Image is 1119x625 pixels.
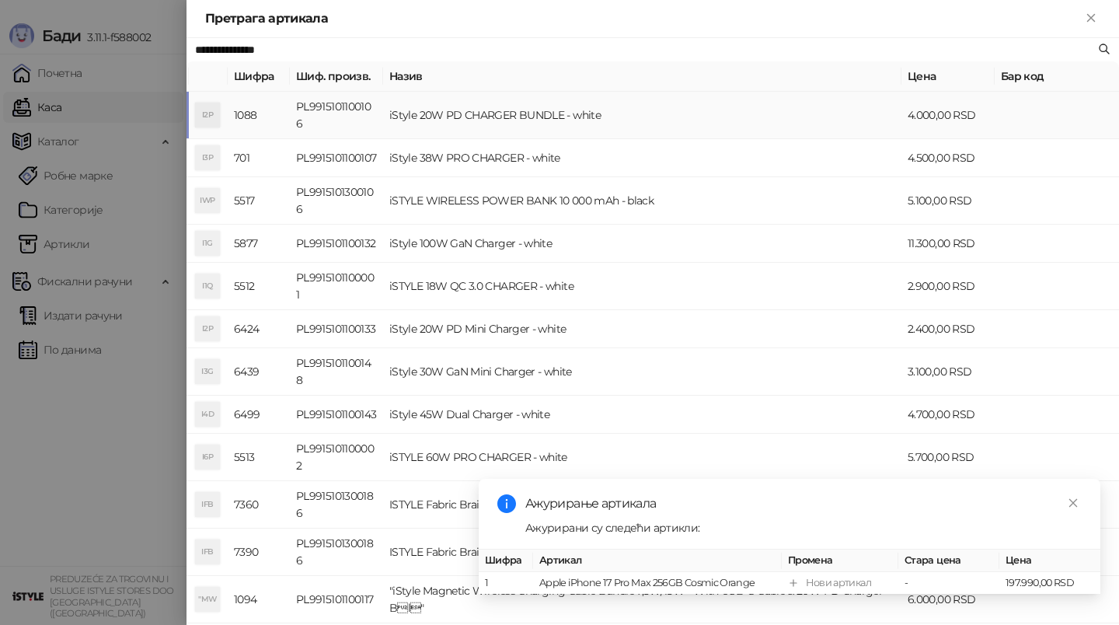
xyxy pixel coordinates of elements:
[195,145,220,170] div: I3P
[228,263,290,310] td: 5512
[228,434,290,481] td: 5513
[383,529,901,576] td: ISTYLE Fabric Braided Cable USB-C to USB-C 1.8m 2020 - space grey
[383,396,901,434] td: iStyle 45W Dual Charger - white
[901,139,995,177] td: 4.500,00 RSD
[1065,494,1082,512] a: Close
[228,481,290,529] td: 7360
[525,519,1082,536] div: Ажурирани су следећи артикли:
[228,576,290,623] td: 1094
[901,396,995,434] td: 4.700,00 RSD
[195,402,220,427] div: I4D
[901,310,995,348] td: 2.400,00 RSD
[901,434,995,481] td: 5.700,00 RSD
[195,539,220,564] div: IFB
[195,359,220,384] div: I3G
[782,550,898,572] th: Промена
[898,572,999,595] td: -
[479,550,533,572] th: Шифра
[195,445,220,470] div: I6P
[290,576,383,623] td: PL9915101100117
[290,348,383,396] td: PL9915101100148
[228,61,290,92] th: Шифра
[205,9,1082,28] div: Претрага артикала
[1068,498,1079,508] span: close
[995,61,1119,92] th: Бар код
[901,177,995,225] td: 5.100,00 RSD
[901,92,995,139] td: 4.000,00 RSD
[195,231,220,256] div: I1G
[383,434,901,481] td: iSTYLE 60W PRO CHARGER - white
[290,139,383,177] td: PL9915101100107
[195,587,220,612] div: "MW
[290,310,383,348] td: PL9915101100133
[228,177,290,225] td: 5517
[195,274,220,299] div: I1Q
[525,494,1082,513] div: Ажурирање артикала
[195,188,220,213] div: IWP
[290,225,383,263] td: PL9915101100132
[383,139,901,177] td: iStyle 38W PRO CHARGER - white
[806,575,871,591] div: Нови артикал
[533,572,782,595] td: Apple iPhone 17 Pro Max 256GB Cosmic Orange
[228,396,290,434] td: 6499
[497,494,516,513] span: info-circle
[228,348,290,396] td: 6439
[383,92,901,139] td: iStyle 20W PD CHARGER BUNDLE - white
[228,529,290,576] td: 7390
[1082,9,1100,28] button: Close
[383,348,901,396] td: iStyle 30W GaN Mini Charger - white
[195,103,220,127] div: I2P
[290,177,383,225] td: PL9915101300106
[383,225,901,263] td: iStyle 100W GaN Charger - white
[290,529,383,576] td: PL9915101300186
[383,481,901,529] td: ISTYLE Fabric Braided Cable USB-C to USB-C 1.8m 2020 - space grey
[228,225,290,263] td: 5877
[290,92,383,139] td: PL9915101100106
[901,263,995,310] td: 2.900,00 RSD
[479,572,533,595] td: 1
[290,481,383,529] td: PL9915101300186
[228,92,290,139] td: 1088
[533,550,782,572] th: Артикал
[228,139,290,177] td: 701
[290,396,383,434] td: PL9915101100143
[383,576,901,623] td: "iStyle Magnetic Wireless Charging Cable Bundle 7,5W/15W - With USB-C Cable & 20W PD Charger - Bl"
[195,316,220,341] div: I2P
[999,550,1100,572] th: Цена
[383,61,901,92] th: Назив
[898,550,999,572] th: Стара цена
[383,310,901,348] td: iStyle 20W PD Mini Charger - white
[195,492,220,517] div: IFB
[999,572,1100,595] td: 197.990,00 RSD
[901,61,995,92] th: Цена
[901,348,995,396] td: 3.100,00 RSD
[383,263,901,310] td: iSTYLE 18W QC 3.0 CHARGER - white
[383,177,901,225] td: iSTYLE WIRELESS POWER BANK 10 000 mAh - black
[290,61,383,92] th: Шиф. произв.
[901,225,995,263] td: 11.300,00 RSD
[228,310,290,348] td: 6424
[290,434,383,481] td: PL9915101100002
[290,263,383,310] td: PL9915101100001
